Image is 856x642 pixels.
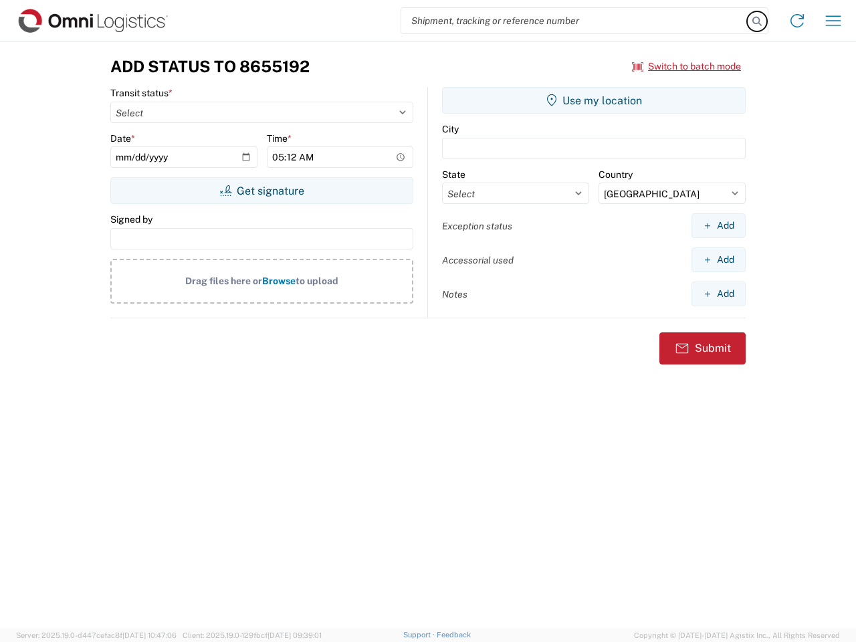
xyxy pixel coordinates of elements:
label: City [442,123,459,135]
label: Transit status [110,87,173,99]
span: Browse [262,276,296,286]
label: Exception status [442,220,512,232]
span: Drag files here or [185,276,262,286]
span: Client: 2025.19.0-129fbcf [183,631,322,639]
span: Server: 2025.19.0-d447cefac8f [16,631,177,639]
button: Add [691,213,746,238]
a: Support [403,631,437,639]
label: Time [267,132,292,144]
button: Switch to batch mode [632,56,741,78]
span: Copyright © [DATE]-[DATE] Agistix Inc., All Rights Reserved [634,629,840,641]
button: Use my location [442,87,746,114]
span: [DATE] 09:39:01 [267,631,322,639]
label: State [442,169,465,181]
span: to upload [296,276,338,286]
label: Notes [442,288,467,300]
button: Get signature [110,177,413,204]
h3: Add Status to 8655192 [110,57,310,76]
button: Add [691,247,746,272]
label: Date [110,132,135,144]
button: Add [691,282,746,306]
button: Submit [659,332,746,364]
label: Accessorial used [442,254,514,266]
label: Country [599,169,633,181]
span: [DATE] 10:47:06 [122,631,177,639]
a: Feedback [437,631,471,639]
input: Shipment, tracking or reference number [401,8,748,33]
label: Signed by [110,213,152,225]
